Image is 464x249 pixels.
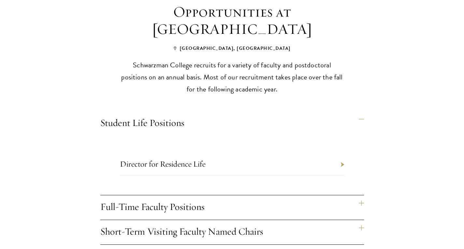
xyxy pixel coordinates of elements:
h3: Opportunities at [GEOGRAPHIC_DATA] [112,3,353,38]
h4: Student Life Positions [100,111,364,136]
span: [GEOGRAPHIC_DATA], [GEOGRAPHIC_DATA] [174,45,291,52]
a: Director for Residence Life [120,159,205,169]
p: Schwarzman College recruits for a variety of faculty and postdoctoral positions on an annual basi... [120,59,344,95]
h4: Full-Time Faculty Positions [100,195,364,220]
h4: Short-Term Visiting Faculty Named Chairs [100,220,364,244]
